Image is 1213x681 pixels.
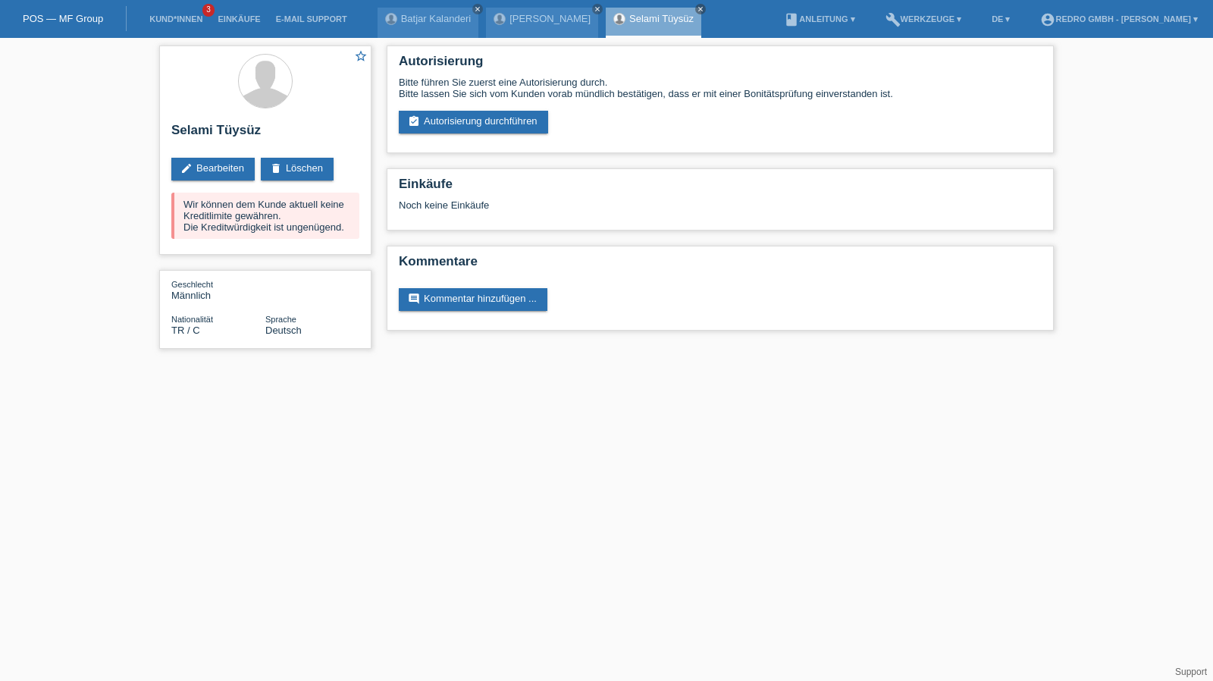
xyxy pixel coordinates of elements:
a: Support [1175,667,1207,677]
span: 3 [202,4,215,17]
a: assignment_turned_inAutorisierung durchführen [399,111,548,133]
i: assignment_turned_in [408,115,420,127]
a: buildWerkzeuge ▾ [878,14,970,24]
a: close [472,4,483,14]
i: star_border [354,49,368,63]
span: Deutsch [265,325,302,336]
a: star_border [354,49,368,65]
a: E-Mail Support [268,14,355,24]
a: bookAnleitung ▾ [776,14,862,24]
span: Nationalität [171,315,213,324]
i: edit [180,162,193,174]
a: POS — MF Group [23,13,103,24]
h2: Autorisierung [399,54,1042,77]
i: close [474,5,481,13]
a: editBearbeiten [171,158,255,180]
span: Geschlecht [171,280,213,289]
h2: Kommentare [399,254,1042,277]
a: DE ▾ [984,14,1017,24]
i: account_circle [1040,12,1055,27]
a: close [592,4,603,14]
a: deleteLöschen [261,158,334,180]
i: comment [408,293,420,305]
a: Selami Tüysüz [629,13,694,24]
i: delete [270,162,282,174]
i: book [784,12,799,27]
a: Batjar Kalanderi [401,13,472,24]
div: Noch keine Einkäufe [399,199,1042,222]
i: close [697,5,704,13]
a: Einkäufe [210,14,268,24]
a: close [695,4,706,14]
span: Sprache [265,315,296,324]
div: Männlich [171,278,265,301]
a: Kund*innen [142,14,210,24]
a: commentKommentar hinzufügen ... [399,288,547,311]
div: Bitte führen Sie zuerst eine Autorisierung durch. Bitte lassen Sie sich vom Kunden vorab mündlich... [399,77,1042,99]
span: Türkei / C / 20.12.1971 [171,325,200,336]
i: close [594,5,601,13]
h2: Einkäufe [399,177,1042,199]
a: [PERSON_NAME] [509,13,591,24]
h2: Selami Tüysüz [171,123,359,146]
div: Wir können dem Kunde aktuell keine Kreditlimite gewähren. Die Kreditwürdigkeit ist ungenügend. [171,193,359,239]
a: account_circleRedro GmbH - [PERSON_NAME] ▾ [1033,14,1205,24]
i: build [885,12,901,27]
